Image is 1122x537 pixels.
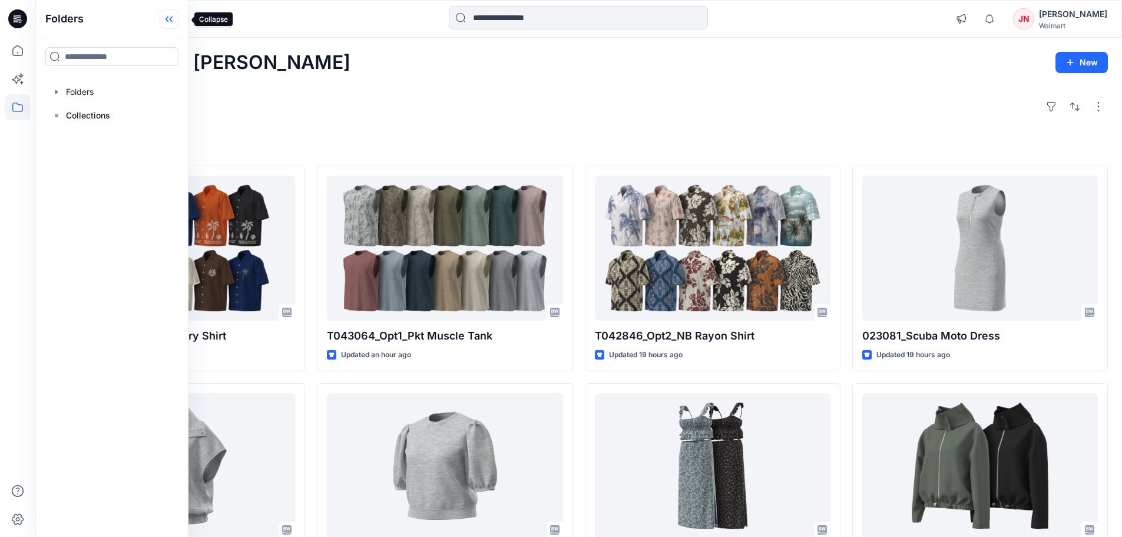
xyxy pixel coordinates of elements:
h2: Welcome back, [PERSON_NAME] [49,52,350,74]
p: 023081_Scuba Moto Dress [862,328,1098,344]
button: New [1055,52,1108,73]
a: 023081_Scuba Moto Dress [862,176,1098,321]
a: T043064_Opt1_Pkt Muscle Tank [327,176,562,321]
p: Updated an hour ago [341,349,411,361]
a: T042846_Opt2_NB Rayon Shirt [595,176,830,321]
p: Updated 19 hours ago [609,349,683,361]
div: Walmart [1039,21,1107,30]
div: [PERSON_NAME] [1039,7,1107,21]
div: JN [1013,8,1034,29]
p: Updated 19 hours ago [876,349,950,361]
p: T042846_Opt2_NB Rayon Shirt [595,328,830,344]
p: Collections [66,108,110,123]
h4: Styles [49,140,1108,154]
p: T043064_Opt1_Pkt Muscle Tank [327,328,562,344]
